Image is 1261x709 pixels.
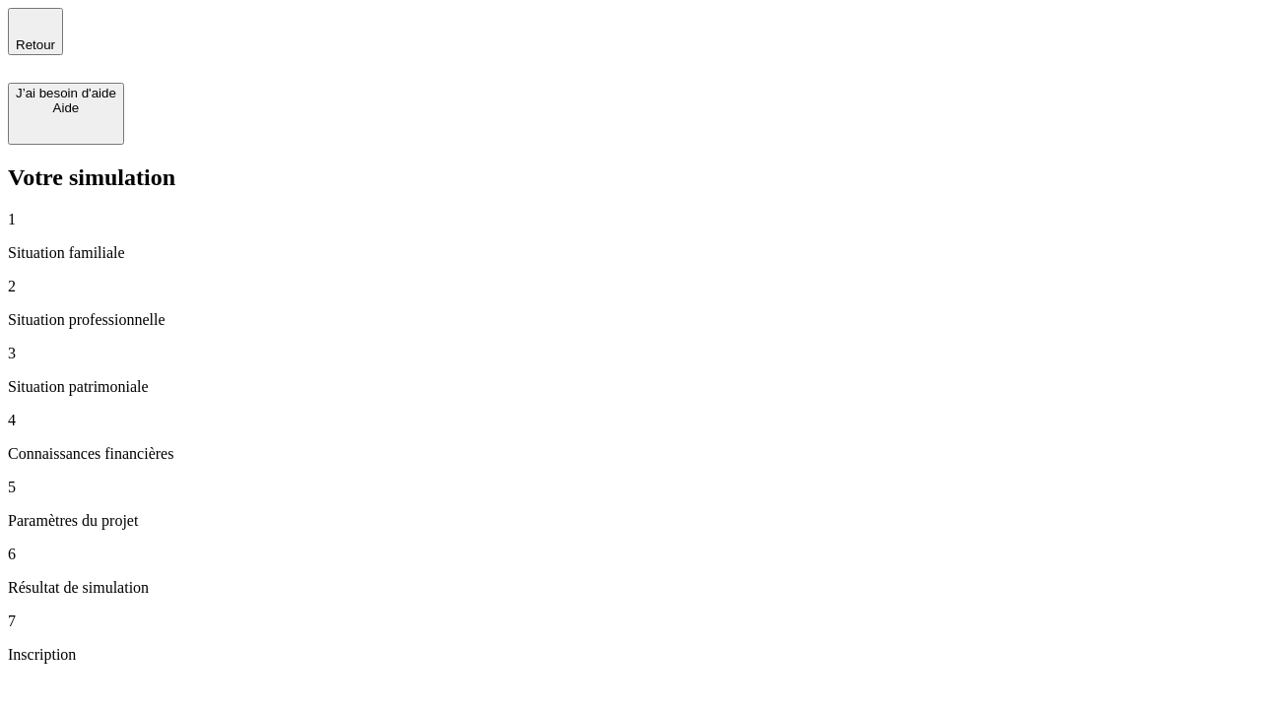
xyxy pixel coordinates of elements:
p: 3 [8,345,1253,362]
p: 7 [8,612,1253,630]
span: Retour [16,37,55,52]
p: Situation patrimoniale [8,378,1253,396]
p: Inscription [8,646,1253,664]
p: 1 [8,211,1253,228]
div: Aide [16,100,116,115]
p: 2 [8,278,1253,295]
button: Retour [8,8,63,55]
h2: Votre simulation [8,164,1253,191]
p: 4 [8,412,1253,429]
button: J’ai besoin d'aideAide [8,83,124,145]
p: 5 [8,479,1253,496]
p: Situation familiale [8,244,1253,262]
p: 6 [8,546,1253,563]
p: Situation professionnelle [8,311,1253,329]
p: Résultat de simulation [8,579,1253,597]
p: Connaissances financières [8,445,1253,463]
div: J’ai besoin d'aide [16,86,116,100]
p: Paramètres du projet [8,512,1253,530]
